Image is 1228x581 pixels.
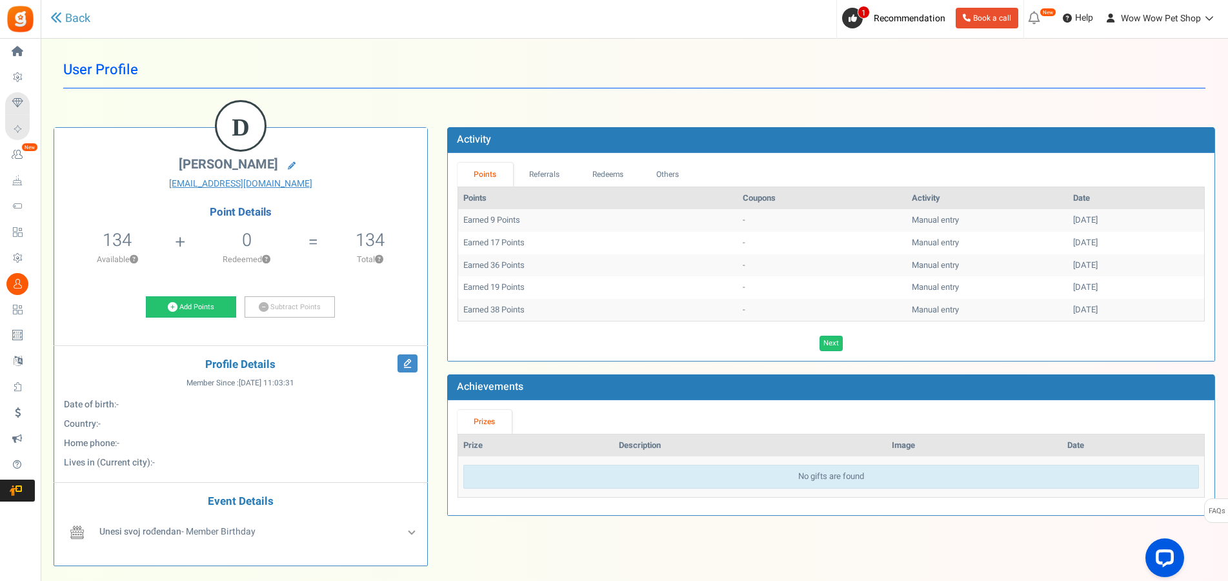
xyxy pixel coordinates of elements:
a: Points [458,163,513,187]
div: [DATE] [1073,260,1199,272]
button: ? [262,256,270,264]
td: - [738,276,907,299]
p: Total [319,254,421,265]
td: Earned 17 Points [458,232,738,254]
span: Manual entry [912,214,959,226]
p: : [64,456,418,469]
a: Book a call [956,8,1018,28]
a: Subtract Points [245,296,335,318]
a: Referrals [513,163,576,187]
b: Achievements [457,379,523,394]
span: Manual entry [912,259,959,271]
td: - [738,209,907,232]
h1: User Profile [63,52,1205,88]
b: Date of birth [64,398,114,411]
th: Points [458,187,738,210]
td: Earned 19 Points [458,276,738,299]
td: - [738,299,907,321]
p: : [64,437,418,450]
button: ? [130,256,138,264]
i: Edit Profile [398,354,418,372]
p: Available [61,254,174,265]
span: Recommendation [874,12,945,25]
span: - [116,398,119,411]
td: Earned 38 Points [458,299,738,321]
span: Help [1072,12,1093,25]
h4: Point Details [54,207,427,218]
td: Earned 9 Points [458,209,738,232]
span: 134 [103,227,132,253]
span: Manual entry [912,281,959,293]
button: ? [375,256,383,264]
a: Help [1058,8,1098,28]
a: [EMAIL_ADDRESS][DOMAIN_NAME] [64,178,418,190]
th: Date [1062,434,1204,457]
span: - Member Birthday [99,525,256,538]
span: [PERSON_NAME] [179,155,278,174]
a: Add Points [146,296,236,318]
a: Prizes [458,410,512,434]
p: Redeemed [187,254,307,265]
div: No gifts are found [463,465,1199,489]
span: - [117,436,119,450]
th: Activity [907,187,1068,210]
th: Date [1068,187,1204,210]
td: - [738,254,907,277]
figcaption: D [217,102,265,152]
a: Others [640,163,696,187]
td: Earned 36 Points [458,254,738,277]
div: [DATE] [1073,304,1199,316]
span: Manual entry [912,236,959,249]
img: Gratisfaction [6,5,35,34]
h4: Event Details [64,496,418,508]
b: Lives in (Current city) [64,456,150,469]
a: Next [820,336,843,351]
div: [DATE] [1073,237,1199,249]
h5: 134 [356,230,385,250]
h4: Profile Details [64,359,418,371]
td: - [738,232,907,254]
th: Prize [458,434,614,457]
th: Description [614,434,887,457]
a: 1 Recommendation [842,8,951,28]
span: [DATE] 11:03:31 [239,378,294,389]
span: Manual entry [912,303,959,316]
span: Member Since : [186,378,294,389]
div: [DATE] [1073,281,1199,294]
b: Home phone [64,436,115,450]
p: : [64,398,418,411]
p: : [64,418,418,431]
span: - [98,417,101,431]
th: Coupons [738,187,907,210]
span: FAQs [1208,499,1225,524]
a: New [5,144,35,166]
em: New [1040,8,1056,17]
span: 1 [858,6,870,19]
em: New [21,143,38,152]
th: Image [887,434,1062,457]
b: Activity [457,132,491,147]
span: - [152,456,155,469]
a: Redeems [576,163,640,187]
div: [DATE] [1073,214,1199,227]
span: Wow Wow Pet Shop [1121,12,1201,25]
h5: 0 [242,230,252,250]
b: Country [64,417,96,431]
b: Unesi svoj rođendan [99,525,181,538]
